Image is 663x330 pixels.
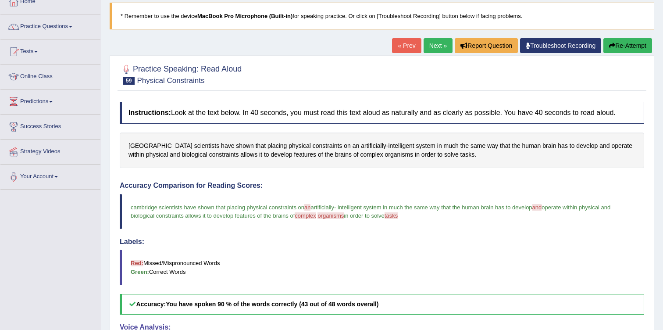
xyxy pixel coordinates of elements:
span: Click to see word definition [512,141,520,151]
span: Click to see word definition [146,150,168,159]
b: MacBook Pro Microphone (Built-in) [197,13,292,19]
span: Click to see word definition [542,141,556,151]
span: Click to see word definition [128,141,192,151]
span: Click to see word definition [264,150,269,159]
button: Re-Attempt [603,38,652,53]
span: Click to see word definition [256,141,266,151]
span: Click to see word definition [444,150,459,159]
b: Green: [131,269,149,275]
span: Click to see word definition [240,150,257,159]
button: Report Question [455,38,518,53]
a: Predictions [0,90,100,111]
span: Click to see word definition [558,141,568,151]
span: operate within physical and biological constraints allows it to develop features of the brains of [131,204,612,219]
a: Tests [0,39,100,61]
span: tasks [385,212,398,219]
a: Online Class [0,65,100,86]
span: Click to see word definition [437,141,442,151]
span: Click to see word definition [353,141,360,151]
div: - . [120,133,644,168]
span: Click to see word definition [353,150,359,159]
span: Click to see word definition [294,150,316,159]
span: Click to see word definition [415,150,420,159]
h5: Accuracy: [120,294,644,315]
span: organisms [317,212,344,219]
span: artificially [310,204,334,211]
a: « Prev [392,38,421,53]
span: Click to see word definition [360,150,383,159]
span: in order to solve [344,212,385,219]
span: Click to see word definition [522,141,541,151]
h4: Look at the text below. In 40 seconds, you must read this text aloud as naturally and as clearly ... [120,102,644,124]
span: Click to see word definition [271,150,292,159]
a: Success Stories [0,115,100,136]
span: Click to see word definition [471,141,485,151]
blockquote: Missed/Mispronounced Words Correct Words [120,250,644,285]
span: Click to see word definition [313,141,342,151]
a: Practice Questions [0,14,100,36]
b: Red: [131,260,143,266]
span: Click to see word definition [194,141,220,151]
a: Strategy Videos [0,140,100,161]
span: Click to see word definition [289,141,311,151]
span: Click to see word definition [361,141,386,151]
span: Click to see word definition [487,141,498,151]
span: Click to see word definition [460,150,475,159]
span: - [334,204,336,211]
span: Click to see word definition [385,150,413,159]
span: Click to see word definition [344,141,351,151]
a: Troubleshoot Recording [520,38,601,53]
span: Click to see word definition [421,150,436,159]
span: Click to see word definition [388,141,414,151]
span: Click to see word definition [259,150,262,159]
span: an [304,204,310,211]
span: Click to see word definition [576,141,598,151]
span: Click to see word definition [267,141,287,151]
small: Physical Constraints [137,76,204,85]
blockquote: * Remember to use the device for speaking practice. Or click on [Troubleshoot Recording] button b... [110,3,654,29]
h4: Labels: [120,238,644,246]
span: Click to see word definition [570,141,575,151]
span: Click to see word definition [325,150,333,159]
h2: Practice Speaking: Read Aloud [120,63,242,85]
span: Click to see word definition [182,150,207,159]
span: Click to see word definition [236,141,253,151]
b: You have spoken 90 % of the words correctly (43 out of 48 words overall) [166,301,378,308]
span: and [532,204,542,211]
span: 59 [123,77,135,85]
span: Click to see word definition [416,141,435,151]
span: Click to see word definition [128,150,144,159]
span: Click to see word definition [318,150,323,159]
span: Click to see word definition [599,141,610,151]
b: Instructions: [128,109,171,116]
h4: Accuracy Comparison for Reading Scores: [120,182,644,190]
span: Click to see word definition [612,141,632,151]
span: Click to see word definition [444,141,459,151]
span: cambridge scientists have shown that placing physical constraints on [131,204,304,211]
span: Click to see word definition [335,150,352,159]
a: Next » [424,38,453,53]
span: intelligent system in much the same way that the human brain has to develop [338,204,532,211]
span: Click to see word definition [500,141,510,151]
span: Click to see word definition [460,141,469,151]
a: Your Account [0,165,100,187]
span: Click to see word definition [170,150,180,159]
span: complex [295,212,316,219]
span: Click to see word definition [209,150,239,159]
span: Click to see word definition [221,141,234,151]
span: Click to see word definition [437,150,442,159]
